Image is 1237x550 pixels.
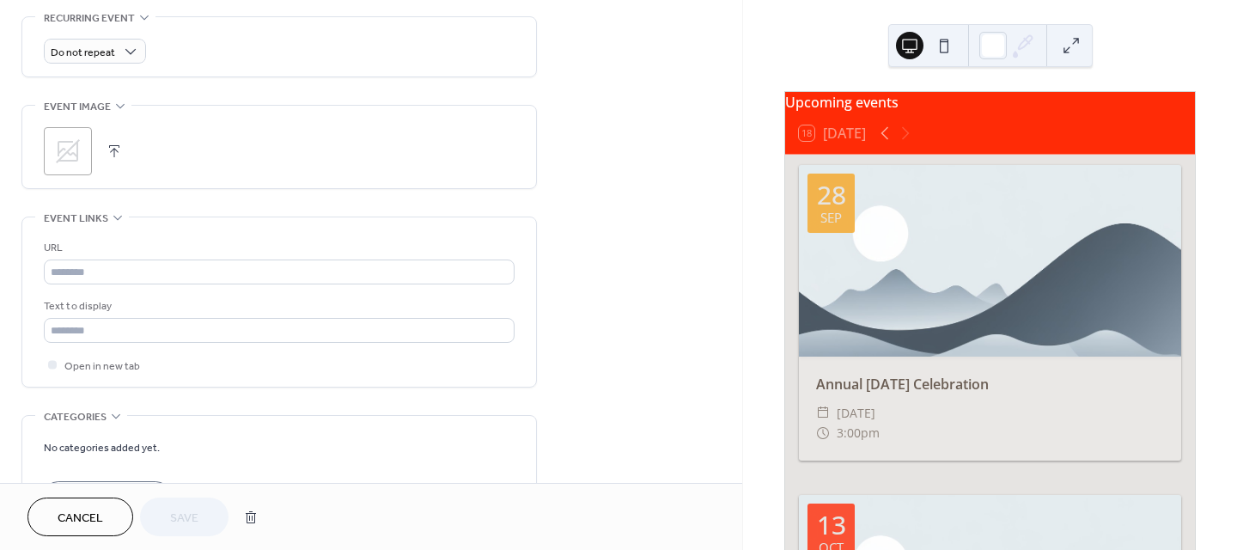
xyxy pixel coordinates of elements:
[816,403,830,424] div: ​
[44,297,511,315] div: Text to display
[27,498,133,536] button: Cancel
[799,374,1181,394] div: Annual [DATE] Celebration
[44,408,107,426] span: Categories
[58,510,103,528] span: Cancel
[44,127,92,175] div: ;
[51,43,115,63] span: Do not repeat
[44,439,160,457] span: No categories added yet.
[817,182,846,208] div: 28
[44,239,511,257] div: URL
[837,423,880,443] span: 3:00pm
[817,512,846,538] div: 13
[44,210,108,228] span: Event links
[44,9,135,27] span: Recurring event
[837,403,875,424] span: [DATE]
[64,357,140,376] span: Open in new tab
[816,423,830,443] div: ​
[820,211,842,224] div: Sep
[44,98,111,116] span: Event image
[785,92,1195,113] div: Upcoming events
